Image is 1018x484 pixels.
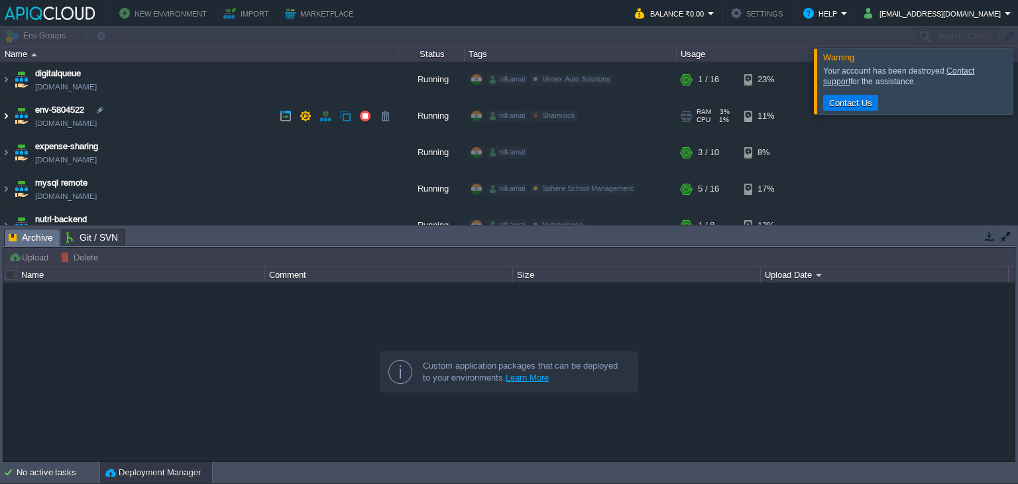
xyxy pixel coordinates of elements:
[542,111,575,119] span: Shamrock
[9,251,52,263] button: Upload
[864,5,1005,21] button: [EMAIL_ADDRESS][DOMAIN_NAME]
[60,251,102,263] button: Delete
[825,97,876,109] button: Contact Us
[697,116,710,124] span: CPU
[744,208,787,243] div: 12%
[398,208,465,243] div: Running
[35,80,97,93] a: [DOMAIN_NAME]
[31,53,37,56] img: AMDAwAAAACH5BAEAAAAALAAAAAABAAEAAAICRAEAOw==
[399,46,464,62] div: Status
[398,135,465,170] div: Running
[1,171,11,207] img: AMDAwAAAACH5BAEAAAAALAAAAAABAAEAAAICRAEAOw==
[823,52,854,62] span: Warning
[677,46,817,62] div: Usage
[12,135,30,170] img: AMDAwAAAACH5BAEAAAAALAAAAAABAAEAAAICRAEAOw==
[17,462,99,483] div: No active tasks
[35,140,98,153] a: expense-sharing
[285,5,357,21] button: Marketplace
[698,208,714,243] div: 1 / 8
[266,267,512,282] div: Comment
[1,62,11,97] img: AMDAwAAAACH5BAEAAAAALAAAAAABAAEAAAICRAEAOw==
[398,98,465,134] div: Running
[398,171,465,207] div: Running
[398,62,465,97] div: Running
[1,208,11,243] img: AMDAwAAAACH5BAEAAAAALAAAAAABAAEAAAICRAEAOw==
[542,184,633,192] span: Sphere School Management
[465,46,676,62] div: Tags
[35,213,87,226] a: nutri-backend
[744,135,787,170] div: 8%
[698,135,719,170] div: 3 / 10
[487,110,528,122] div: nilkamal
[5,7,95,20] img: APIQCloud
[1,135,11,170] img: AMDAwAAAACH5BAEAAAAALAAAAAABAAEAAAICRAEAOw==
[35,67,81,80] a: digitalqueue
[731,5,787,21] button: Settings
[223,5,273,21] button: Import
[762,267,1008,282] div: Upload Date
[506,373,549,383] a: Learn More
[12,208,30,243] img: AMDAwAAAACH5BAEAAAAALAAAAAABAAEAAAICRAEAOw==
[18,267,264,282] div: Name
[698,62,719,97] div: 1 / 16
[697,108,711,116] span: RAM
[487,74,528,86] div: nilkamal
[542,75,610,83] span: Vertex Auto Solutions
[1,98,11,134] img: AMDAwAAAACH5BAEAAAAALAAAAAABAAEAAAICRAEAOw==
[487,219,528,231] div: nilkamal
[35,117,97,130] a: [DOMAIN_NAME]
[12,62,30,97] img: AMDAwAAAACH5BAEAAAAALAAAAAABAAEAAAICRAEAOw==
[105,466,201,479] button: Deployment Manager
[823,66,1009,87] div: Your account has been destroyed. for the assistance.
[35,190,97,203] span: [DOMAIN_NAME]
[716,108,730,116] span: 3%
[514,267,760,282] div: Size
[9,229,53,246] span: Archive
[744,171,787,207] div: 17%
[487,183,528,195] div: nilkamal
[35,176,87,190] a: mysql remote
[423,360,627,384] div: Custom application packages that can be deployed to your environments.
[542,221,583,229] span: Nutriscience
[744,62,787,97] div: 23%
[1,46,398,62] div: Name
[803,5,841,21] button: Help
[12,171,30,207] img: AMDAwAAAACH5BAEAAAAALAAAAAABAAEAAAICRAEAOw==
[66,229,118,245] span: Git / SVN
[35,153,97,166] a: [DOMAIN_NAME]
[487,147,528,158] div: nilkamal
[119,5,211,21] button: New Environment
[635,5,708,21] button: Balance ₹0.00
[744,98,787,134] div: 11%
[698,171,719,207] div: 5 / 16
[35,103,84,117] a: env-5804522
[12,98,30,134] img: AMDAwAAAACH5BAEAAAAALAAAAAABAAEAAAICRAEAOw==
[716,116,729,124] span: 1%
